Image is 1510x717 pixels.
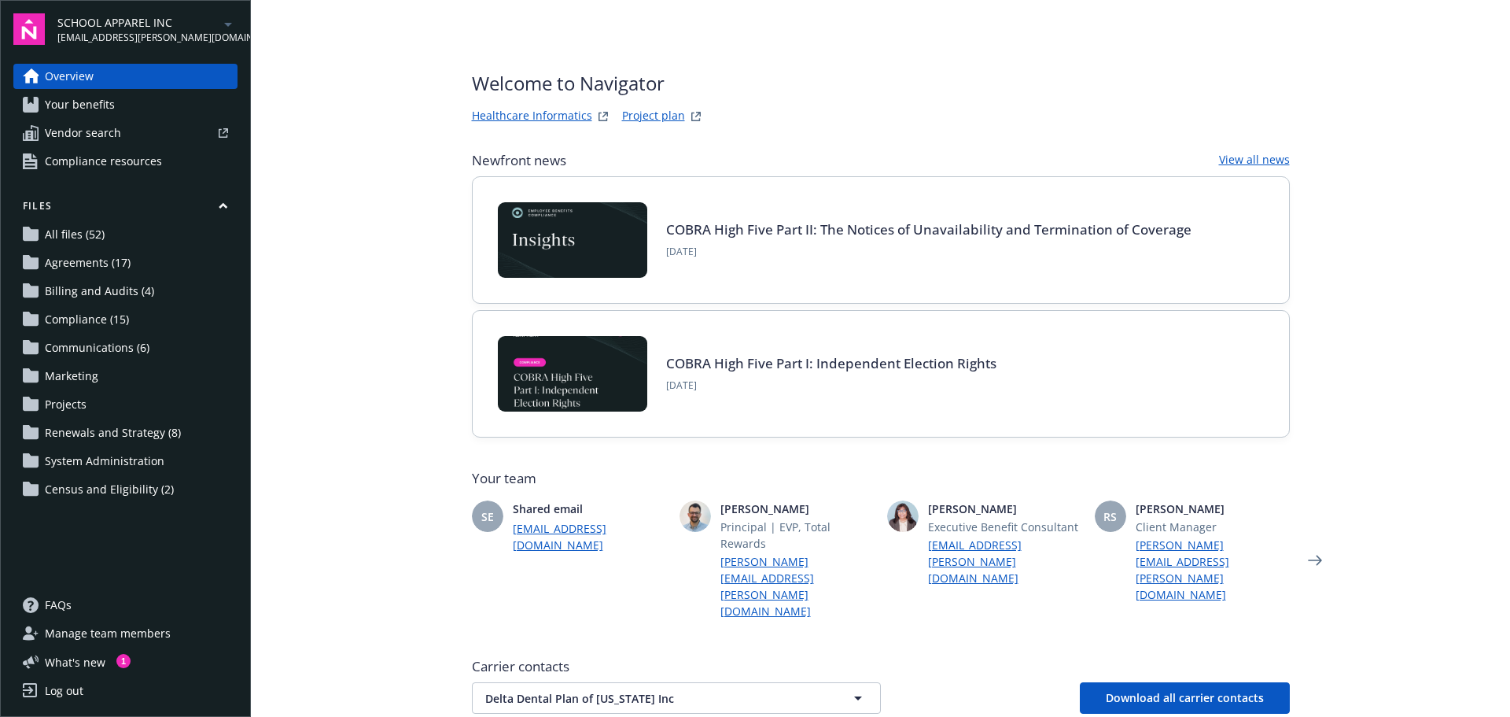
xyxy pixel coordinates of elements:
[45,120,121,146] span: Vendor search
[472,107,592,126] a: Healthcare Informatics
[45,335,149,360] span: Communications (6)
[666,379,996,393] span: [DATE]
[45,92,115,117] span: Your benefits
[472,69,705,98] span: Welcome to Navigator
[720,501,875,517] span: [PERSON_NAME]
[472,469,1290,488] span: Your team
[13,364,238,389] a: Marketing
[13,222,238,247] a: All files (52)
[45,420,181,445] span: Renewals and Strategy (8)
[45,222,105,247] span: All files (52)
[1106,690,1264,705] span: Download all carrier contacts
[666,354,996,372] a: COBRA High Five Part I: Independent Election Rights
[1103,508,1117,525] span: RS
[720,519,875,552] span: Principal | EVP, Total Rewards
[13,92,238,117] a: Your benefits
[485,690,812,707] span: Delta Dental Plan of [US_STATE] Inc
[1136,537,1290,603] a: [PERSON_NAME][EMAIL_ADDRESS][PERSON_NAME][DOMAIN_NAME]
[928,501,1082,517] span: [PERSON_NAME]
[13,621,238,646] a: Manage team members
[720,553,875,619] a: [PERSON_NAME][EMAIL_ADDRESS][PERSON_NAME][DOMAIN_NAME]
[45,364,98,389] span: Marketing
[219,14,238,33] a: arrowDropDown
[513,520,667,553] a: [EMAIL_ADDRESS][DOMAIN_NAME]
[498,202,647,278] img: Card Image - EB Compliance Insights.png
[45,477,174,502] span: Census and Eligibility (2)
[666,245,1191,259] span: [DATE]
[45,593,72,618] span: FAQs
[45,621,171,646] span: Manage team members
[472,657,1290,676] span: Carrier contacts
[45,149,162,174] span: Compliance resources
[45,307,129,332] span: Compliance (15)
[13,477,238,502] a: Census and Eligibility (2)
[13,449,238,474] a: System Administration
[13,13,45,45] img: navigator-logo.svg
[13,64,238,89] a: Overview
[45,678,83,704] div: Log out
[13,392,238,417] a: Projects
[513,501,667,517] span: Shared email
[13,120,238,146] a: Vendor search
[1136,519,1290,535] span: Client Manager
[472,151,566,170] span: Newfront news
[13,420,238,445] a: Renewals and Strategy (8)
[13,199,238,219] button: Files
[679,501,711,532] img: photo
[622,107,685,126] a: Project plan
[887,501,919,532] img: photo
[57,13,238,45] button: SCHOOL APPAREL INC[EMAIL_ADDRESS][PERSON_NAME][DOMAIN_NAME]arrowDropDown
[594,107,613,126] a: springbukWebsite
[45,392,87,417] span: Projects
[1302,548,1328,573] a: Next
[45,64,94,89] span: Overview
[1080,682,1290,714] button: Download all carrier contacts
[13,335,238,360] a: Communications (6)
[13,654,131,671] button: What's new1
[13,593,238,618] a: FAQs
[13,149,238,174] a: Compliance resources
[1136,501,1290,517] span: [PERSON_NAME]
[57,14,219,31] span: SCHOOL APPAREL INC
[45,449,164,474] span: System Administration
[13,307,238,332] a: Compliance (15)
[13,279,238,304] a: Billing and Audits (4)
[1219,151,1290,170] a: View all news
[666,220,1191,238] a: COBRA High Five Part II: The Notices of Unavailability and Termination of Coverage
[45,250,131,275] span: Agreements (17)
[481,508,494,525] span: SE
[498,336,647,412] img: BLOG-Card Image - Compliance - COBRA High Five Pt 1 07-18-25.jpg
[57,31,219,45] span: [EMAIL_ADDRESS][PERSON_NAME][DOMAIN_NAME]
[928,519,1082,535] span: Executive Benefit Consultant
[116,654,131,668] div: 1
[928,537,1082,586] a: [EMAIL_ADDRESS][PERSON_NAME][DOMAIN_NAME]
[13,250,238,275] a: Agreements (17)
[687,107,705,126] a: projectPlanWebsite
[472,682,881,714] button: Delta Dental Plan of [US_STATE] Inc
[45,279,154,304] span: Billing and Audits (4)
[45,654,105,671] span: What ' s new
